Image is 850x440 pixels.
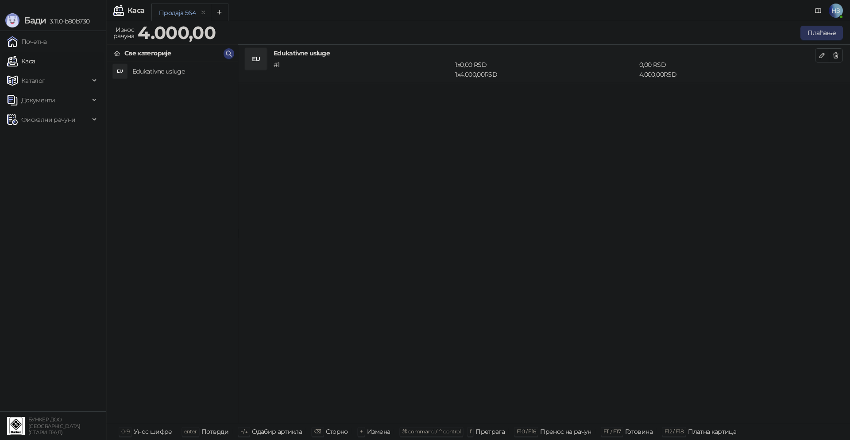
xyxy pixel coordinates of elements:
div: Пренос на рачун [540,426,591,437]
span: 1 x 0,00 RSD [455,61,487,69]
div: Каса [127,7,144,14]
div: Претрага [475,426,505,437]
span: Документи [21,91,55,109]
div: Готовина [625,426,653,437]
a: Каса [7,52,35,70]
div: Унос шифре [134,426,172,437]
span: ⌘ command / ⌃ control [402,428,461,435]
button: Add tab [211,4,228,21]
div: grid [107,62,238,423]
a: Почетна [7,33,47,51]
span: + [360,428,363,435]
button: remove [197,9,209,16]
span: 0,00 RSD [639,61,666,69]
img: Logo [5,13,19,27]
span: Фискални рачуни [21,111,75,128]
span: ↑/↓ [240,428,247,435]
small: БУНКЕР ДОО [GEOGRAPHIC_DATA] (СТАРИ ГРАД) [28,417,80,436]
span: F12 / F18 [665,428,684,435]
span: ⌫ [314,428,321,435]
span: 0-9 [121,428,129,435]
img: 64x64-companyLogo-d200c298-da26-4023-afd4-f376f589afb5.jpeg [7,417,25,435]
div: Платна картица [688,426,736,437]
span: 3.11.0-b80b730 [46,17,89,25]
button: Плаћање [800,26,843,40]
span: F11 / F17 [603,428,621,435]
div: Измена [367,426,390,437]
div: 4.000,00 RSD [637,60,817,79]
div: Сторно [326,426,348,437]
a: Документација [811,4,825,18]
span: enter [184,428,197,435]
div: EU [245,48,267,70]
span: Каталог [21,72,45,90]
span: НЗ [829,4,843,18]
div: Продаја 564 [159,8,196,18]
span: Бади [24,15,46,26]
div: Све категорије [124,48,171,58]
h4: Edukativne usluge [274,48,815,58]
span: F10 / F16 [517,428,536,435]
h4: Edukativne usluge [132,64,231,78]
strong: 4.000,00 [138,22,216,43]
div: EU [113,64,127,78]
div: # 1 [272,60,453,79]
div: Потврди [201,426,229,437]
span: f [470,428,471,435]
div: Одабир артикла [252,426,302,437]
div: Износ рачуна [112,24,136,42]
div: 1 x 4.000,00 RSD [453,60,637,79]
